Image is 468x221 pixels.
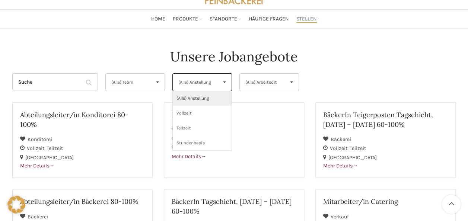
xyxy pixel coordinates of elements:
li: (Alle) Anstellung [173,91,232,106]
li: Stundenbasis [173,135,232,150]
span: Produkte [173,16,198,23]
a: Standorte [210,12,241,26]
span: Verkauf [331,214,349,220]
span: Bäckerei [28,214,48,220]
a: Home [151,12,165,26]
span: ▾ [150,74,165,91]
span: Bäckerei [331,136,351,142]
span: Teilzeit [47,145,63,151]
h2: BäckerIn Tagschicht, [DATE] – [DATE] 60-100% [172,197,296,215]
a: Stellen [296,12,317,26]
input: Suche [12,73,98,90]
span: Häufige Fragen [249,16,289,23]
span: [GEOGRAPHIC_DATA] [328,154,377,161]
h2: Abteilungsleiter/in Bäckerei 80-100% [20,197,145,206]
a: Häufige Fragen [249,12,289,26]
div: Main navigation [9,12,460,26]
span: Vollzeit [330,145,350,151]
span: Mehr Details [323,163,358,169]
span: Home [151,16,165,23]
h2: Abteilungsleiter/in Konditorei 80-100% [20,110,145,129]
a: Produkte [173,12,202,26]
span: (Alle) Arbeitsort [245,74,281,91]
li: Vollzeit [173,106,232,121]
span: Teilzeit [350,145,366,151]
a: Abteilungsleiter/in Konditorei 80-100% Konditorei Vollzeit Teilzeit [GEOGRAPHIC_DATA] Mehr Details [12,102,153,178]
span: (Alle) Anstellung [178,74,214,91]
span: Mehr Details [20,163,55,169]
h2: BäckerIn Teigerposten Tagschicht, [DATE] – [DATE] 60-100% [323,110,448,129]
a: Filialleitung Horn Verkauf Vollzeit Horn Mehr Details [164,102,304,178]
span: (Alle) Team [111,74,147,91]
span: Stellen [296,16,317,23]
span: ▾ [284,74,299,91]
li: Teilzeit [173,121,232,135]
span: [GEOGRAPHIC_DATA] [25,154,74,161]
h2: Filialleitung Horn [172,110,296,119]
span: Vollzeit [27,145,47,151]
span: Konditorei [28,136,52,142]
span: Standorte [210,16,237,23]
h4: Unsere Jobangebote [170,47,298,66]
span: ▾ [217,74,232,91]
a: Scroll to top button [442,195,461,214]
h2: Mitarbeiter/in Catering [323,197,448,206]
span: Mehr Details [172,153,206,160]
a: BäckerIn Teigerposten Tagschicht, [DATE] – [DATE] 60-100% Bäckerei Vollzeit Teilzeit [GEOGRAPHIC_... [315,102,456,178]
